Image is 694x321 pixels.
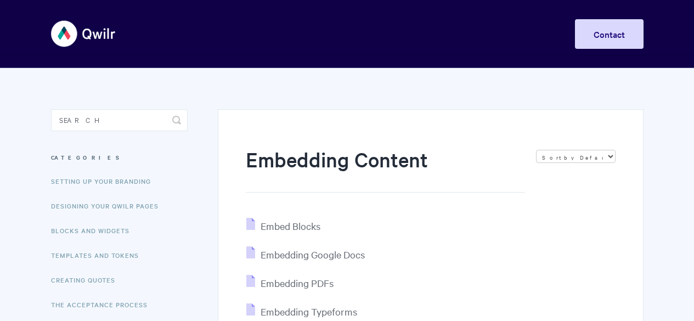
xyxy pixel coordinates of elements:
[51,13,116,54] img: Qwilr Help Center
[51,269,123,291] a: Creating Quotes
[575,19,644,49] a: Contact
[261,277,334,289] span: Embedding PDFs
[51,170,159,192] a: Setting up your Branding
[261,219,320,232] span: Embed Blocks
[51,109,188,131] input: Search
[261,248,365,261] span: Embedding Google Docs
[51,148,188,167] h3: Categories
[51,244,147,266] a: Templates and Tokens
[246,305,357,318] a: Embedding Typeforms
[261,305,357,318] span: Embedding Typeforms
[246,145,524,193] h1: Embedding Content
[536,150,616,163] select: Page reloads on selection
[246,277,334,289] a: Embedding PDFs
[51,195,167,217] a: Designing Your Qwilr Pages
[246,248,365,261] a: Embedding Google Docs
[51,294,156,316] a: The Acceptance Process
[51,219,138,241] a: Blocks and Widgets
[246,219,320,232] a: Embed Blocks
